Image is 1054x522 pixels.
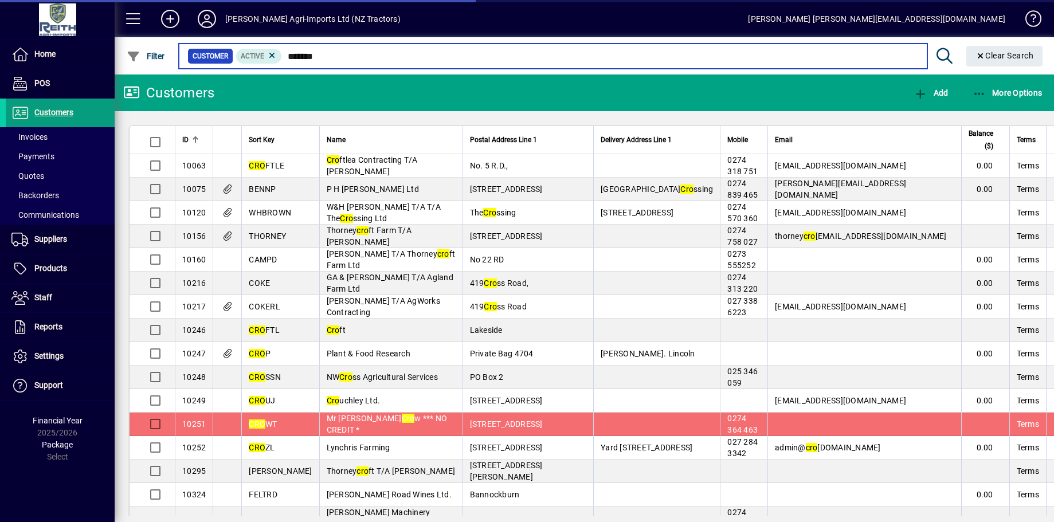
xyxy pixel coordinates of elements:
span: Clear Search [975,51,1034,60]
span: Invoices [11,132,48,142]
em: Cro [327,155,340,164]
em: CRO [249,396,265,405]
span: Terms [1017,183,1039,195]
span: Delivery Address Line 1 [601,134,672,146]
em: cro [804,231,816,241]
span: [GEOGRAPHIC_DATA] ssing [601,185,713,194]
span: Terms [1017,442,1039,453]
span: 0274 313 220 [727,273,758,293]
div: Balance ($) [969,127,1004,152]
span: Yard [STREET_ADDRESS] [601,443,692,452]
span: 027 284 3342 [727,437,758,458]
span: Filter [127,52,165,61]
td: 0.00 [961,178,1009,201]
td: 0.00 [961,154,1009,178]
div: [PERSON_NAME] [PERSON_NAME][EMAIL_ADDRESS][DOMAIN_NAME] [748,10,1005,28]
span: Terms [1017,301,1039,312]
span: Lakeside [470,325,503,335]
span: Plant & Food Research [327,349,410,358]
div: Mobile [727,134,761,146]
em: CRO [249,419,265,429]
span: 027 338 6223 [727,296,758,317]
em: CRO [249,443,265,452]
span: Quotes [11,171,44,180]
span: P H [PERSON_NAME] Ltd [327,185,419,194]
em: cro [437,249,449,258]
mat-chip: Activation Status: Active [236,49,282,64]
span: FTL [249,325,280,335]
span: [STREET_ADDRESS] [470,419,543,429]
span: BENNP [249,185,276,194]
span: ID [182,134,189,146]
span: 10160 [182,255,206,264]
span: GA & [PERSON_NAME] T/A Agland Farm Ltd [327,273,453,293]
span: [EMAIL_ADDRESS][DOMAIN_NAME] [775,208,906,217]
td: 0.00 [961,389,1009,413]
em: CRO [249,325,265,335]
span: Terms [1017,134,1036,146]
span: WT [249,419,277,429]
span: Terms [1017,348,1039,359]
em: cro [356,466,369,476]
span: The ssing [470,208,516,217]
span: Balance ($) [969,127,993,152]
em: Cro [402,414,415,423]
td: 0.00 [961,342,1009,366]
button: Add [911,83,951,103]
a: Invoices [6,127,115,147]
span: [STREET_ADDRESS] [470,231,543,241]
span: [STREET_ADDRESS] [470,443,543,452]
span: 10217 [182,302,206,311]
td: 0.00 [961,272,1009,295]
button: Add [152,9,189,29]
span: ft [327,325,346,335]
em: CRO [249,372,265,382]
a: Home [6,40,115,69]
span: 10251 [182,419,206,429]
span: Home [34,49,56,58]
span: [PERSON_NAME][EMAIL_ADDRESS][DOMAIN_NAME] [775,179,906,199]
span: Add [914,88,948,97]
span: P [249,349,271,358]
span: [EMAIL_ADDRESS][DOMAIN_NAME] [775,161,906,170]
span: Private Bag 4704 [470,349,534,358]
a: Knowledge Base [1017,2,1040,40]
span: Terms [1017,395,1039,406]
em: Cro [483,208,496,217]
span: thorney [EMAIL_ADDRESS][DOMAIN_NAME] [775,231,947,241]
em: Cro [340,214,353,223]
span: Sort Key [249,134,275,146]
em: Cro [484,302,497,311]
td: 0.00 [961,483,1009,507]
a: Staff [6,284,115,312]
span: 419 ss Road [470,302,527,311]
span: Backorders [11,191,59,200]
span: 0274 570 360 [727,202,758,223]
span: 10156 [182,231,206,241]
em: Cro [327,396,340,405]
span: Terms [1017,324,1039,336]
button: Filter [124,46,168,66]
span: Package [42,440,73,449]
em: CRO [249,349,265,358]
span: No 22 RD [470,255,504,264]
em: CRO [249,161,265,170]
td: 0.00 [961,436,1009,460]
span: Terms [1017,489,1039,500]
span: Settings [34,351,64,360]
span: Communications [11,210,79,219]
a: Payments [6,147,115,166]
span: Support [34,380,63,390]
button: Profile [189,9,225,29]
span: Terms [1017,160,1039,171]
span: Suppliers [34,234,67,244]
span: Thorney ft T/A [PERSON_NAME] [327,466,456,476]
span: Terms [1017,230,1039,242]
span: UJ [249,396,275,405]
span: FTLE [249,161,284,170]
td: 0.00 [961,248,1009,272]
span: Staff [34,293,52,302]
a: Products [6,254,115,283]
span: Terms [1017,277,1039,289]
a: Communications [6,205,115,225]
